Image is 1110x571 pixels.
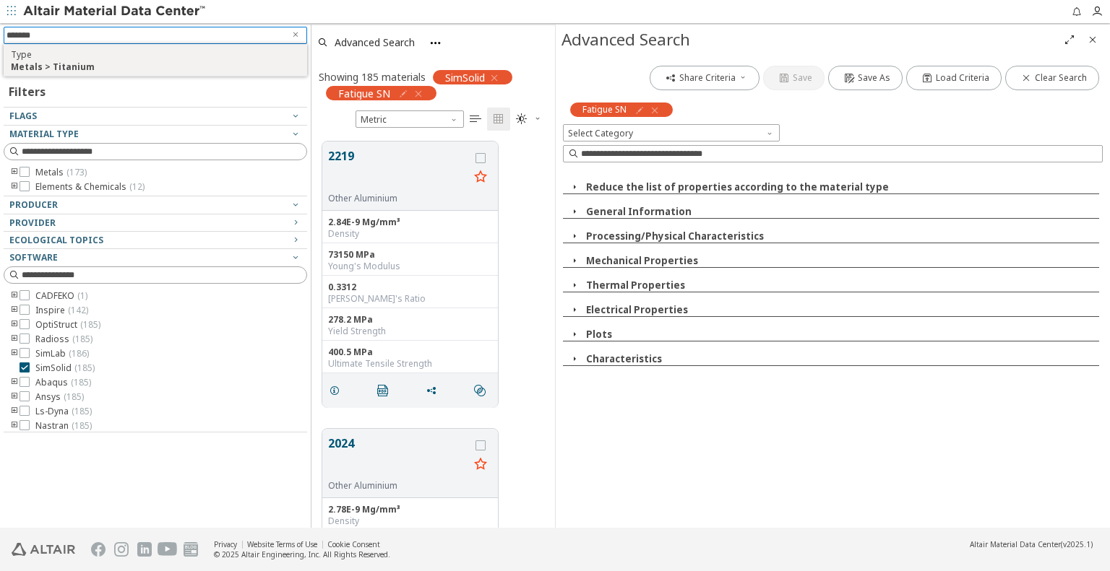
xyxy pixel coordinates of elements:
button: Close [563,254,586,267]
button: Close [563,180,586,193]
button: Details [322,376,353,405]
button: Close [563,352,586,365]
div: Advanced Search [562,28,1058,51]
div: Yield Strength [328,326,492,337]
div: Ultimate Tensile Strength [328,358,492,370]
i: toogle group [9,305,20,316]
button: Share Criteria [650,66,760,90]
span: Producer [9,199,58,211]
button: Full Screen [1058,28,1081,51]
span: SimSolid [35,362,95,374]
div: Density [328,515,492,527]
span: Altair Material Data Center [970,539,1061,549]
i: toogle group [9,420,20,432]
i: toogle group [9,348,20,359]
button: 2024 [328,435,469,480]
button: Theme [510,108,548,131]
button: Close [1081,28,1104,51]
span: Type [11,48,32,61]
span: Flags [9,110,37,122]
button: Table View [464,108,487,131]
div: 2.84E-9 Mg/mm³ [328,217,492,228]
i: toogle group [9,167,20,178]
button: Plots [586,328,612,341]
button: Thermal Properties [586,279,685,292]
button: Save As [828,66,903,90]
div: Showing 185 materials [319,70,426,84]
div: 278.2 MPa [328,314,492,326]
button: Processing/Physical Characteristics [586,230,764,243]
span: ( 185 ) [71,376,91,388]
div: Metals > Titanium [11,61,95,73]
span: ( 185 ) [72,405,92,417]
button: PDF Download [371,376,401,405]
button: Material Type [4,126,307,143]
i: toogle group [9,377,20,388]
button: Clear Search [1005,66,1099,90]
span: OptiStruct [35,319,100,331]
button: Provider [4,214,307,232]
div: 0.3312 [328,282,492,293]
button: Flags [4,108,307,125]
span: ( 142 ) [68,304,88,316]
button: Mechanical Properties [586,254,698,267]
span: Load Criteria [936,72,989,84]
span: SimLab [35,348,89,359]
span: Clear Search [1035,72,1087,84]
span: Abaqus [35,377,91,388]
button: Electrical Properties [586,303,688,316]
button: General Information [586,205,692,218]
i: toogle group [9,391,20,403]
button: Clear text [284,27,307,44]
span: ( 12 ) [129,180,145,193]
span: Software [9,251,58,263]
div: grid [311,131,555,528]
div: © 2025 Altair Engineering, Inc. All Rights Reserved. [214,549,390,559]
span: Nastran [35,420,92,432]
button: Close [563,328,586,341]
span: Metals [35,167,87,178]
span: ( 185 ) [64,391,84,403]
i:  [516,113,528,125]
span: Save [793,72,812,84]
button: Characteristics [586,352,662,365]
a: Cookie Consent [327,539,380,549]
button: Similar search [468,376,498,405]
span: Metric [356,110,464,128]
span: SimSolid [445,71,485,84]
button: 2219 [328,147,469,193]
i:  [493,113,504,125]
button: Close [563,230,586,243]
div: (v2025.1) [970,539,1093,549]
span: ( 185 ) [80,318,100,331]
button: Load Criteria [906,66,1002,90]
i:  [377,385,389,396]
span: Save As [858,72,890,84]
i: toogle group [9,290,20,302]
button: Reduce the list of properties according to the material type [586,180,889,193]
span: ( 186 ) [69,347,89,359]
span: Select Category [563,124,780,141]
a: Privacy [214,539,237,549]
span: Provider [9,217,56,229]
img: Altair Engineering [12,543,75,556]
span: ( 1 ) [77,289,87,302]
span: Material Type [9,128,79,140]
span: Advanced Search [335,38,415,48]
div: 73150 MPa [328,249,492,261]
a: Website Terms of Use [247,539,317,549]
button: Close [563,279,586,292]
span: CADFEKO [35,290,87,302]
img: Altair Material Data Center [23,4,207,19]
button: Close [563,205,586,218]
span: ( 185 ) [74,362,95,374]
span: Ecological Topics [9,234,103,246]
div: Other Aluminium [328,480,469,492]
span: ( 173 ) [66,166,87,178]
button: Software [4,249,307,266]
i:  [470,113,481,125]
i: toogle group [9,406,20,417]
span: Fatigue SN [582,103,627,116]
div: Density [328,228,492,240]
span: Inspire [35,305,88,316]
